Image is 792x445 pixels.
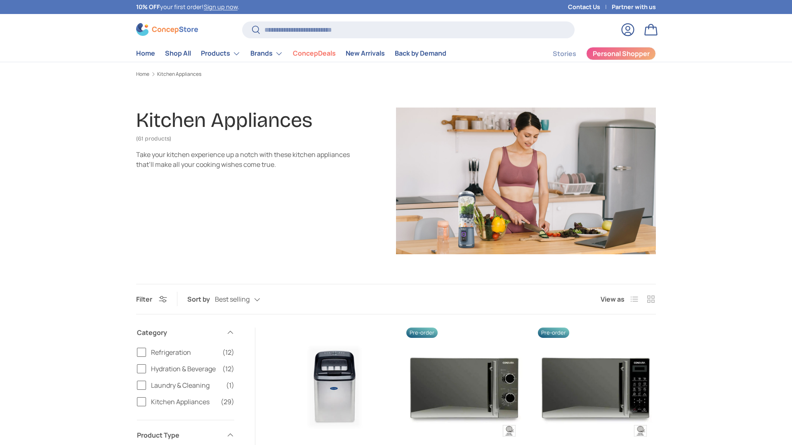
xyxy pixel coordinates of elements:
[568,2,612,12] a: Contact Us
[136,72,149,77] a: Home
[204,3,238,11] a: Sign up now
[222,364,234,374] span: (12)
[137,430,221,440] span: Product Type
[201,45,240,62] a: Products
[151,380,221,390] span: Laundry & Cleaning
[222,347,234,357] span: (12)
[136,108,312,132] h1: Kitchen Appliances
[346,45,385,61] a: New Arrivals
[215,295,250,303] span: Best selling
[151,397,216,407] span: Kitchen Appliances
[395,45,446,61] a: Back by Demand
[215,292,277,307] button: Best selling
[136,70,656,78] nav: Breadcrumbs
[593,50,650,57] span: Personal Shopper
[151,347,217,357] span: Refrigeration
[136,23,198,36] img: ConcepStore
[250,45,283,62] a: Brands
[293,45,336,61] a: ConcepDeals
[586,47,656,60] a: Personal Shopper
[396,108,656,254] img: Kitchen Appliances
[137,328,221,337] span: Category
[136,3,160,11] strong: 10% OFF
[136,150,350,169] div: Take your kitchen experience up a notch with these kitchen appliances that’ll make all your cooki...
[226,380,234,390] span: (1)
[538,328,569,338] span: Pre-order
[533,45,656,62] nav: Secondary
[157,72,201,77] a: Kitchen Appliances
[221,397,234,407] span: (29)
[196,45,245,62] summary: Products
[136,2,239,12] p: your first order! .
[245,45,288,62] summary: Brands
[406,328,438,338] span: Pre-order
[601,294,625,304] span: View as
[137,318,234,347] summary: Category
[136,135,171,142] span: (61 products)
[165,45,191,61] a: Shop All
[136,45,446,62] nav: Primary
[612,2,656,12] a: Partner with us
[151,364,217,374] span: Hydration & Beverage
[136,295,152,304] span: Filter
[553,46,576,62] a: Stories
[187,294,215,304] label: Sort by
[136,295,167,304] button: Filter
[136,45,155,61] a: Home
